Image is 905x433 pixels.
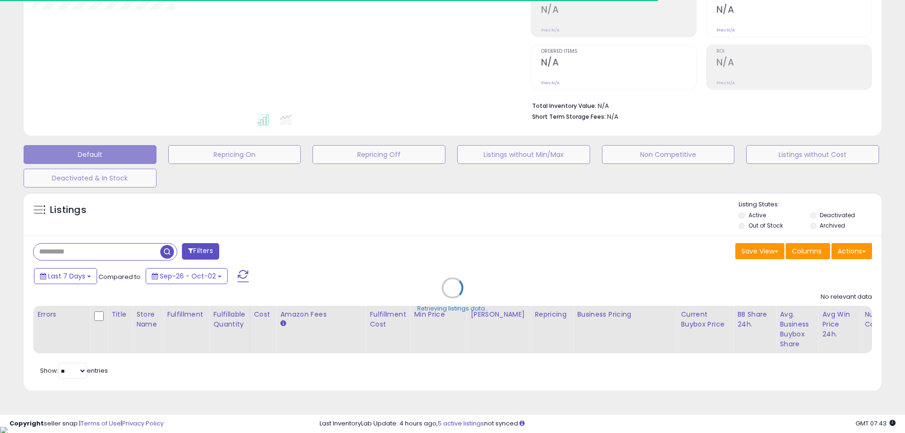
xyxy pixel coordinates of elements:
a: Terms of Use [81,419,121,428]
div: Last InventoryLab Update: 4 hours ago, not synced. [320,419,896,428]
div: seller snap | | [9,419,164,428]
b: Short Term Storage Fees: [532,113,606,121]
span: 2025-10-10 07:43 GMT [856,419,896,428]
small: Prev: N/A [541,27,559,33]
button: Listings without Min/Max [457,145,590,164]
span: Ordered Items [541,49,696,54]
small: Prev: N/A [716,80,735,86]
button: Listings without Cost [746,145,879,164]
h2: N/A [541,57,696,70]
h2: N/A [541,4,696,17]
div: Retrieving listings data.. [417,304,488,313]
span: ROI [716,49,872,54]
h2: N/A [716,57,872,70]
li: N/A [532,99,865,111]
button: Repricing On [168,145,301,164]
button: Default [24,145,156,164]
a: 5 active listings [438,419,484,428]
b: Total Inventory Value: [532,102,596,110]
i: Click here to read more about un-synced listings. [519,420,525,426]
button: Deactivated & In Stock [24,169,156,188]
h2: N/A [716,4,872,17]
a: Privacy Policy [122,419,164,428]
strong: Copyright [9,419,44,428]
small: Prev: N/A [716,27,735,33]
span: N/A [607,112,618,121]
button: Non Competitive [602,145,735,164]
button: Repricing Off [313,145,445,164]
small: Prev: N/A [541,80,559,86]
